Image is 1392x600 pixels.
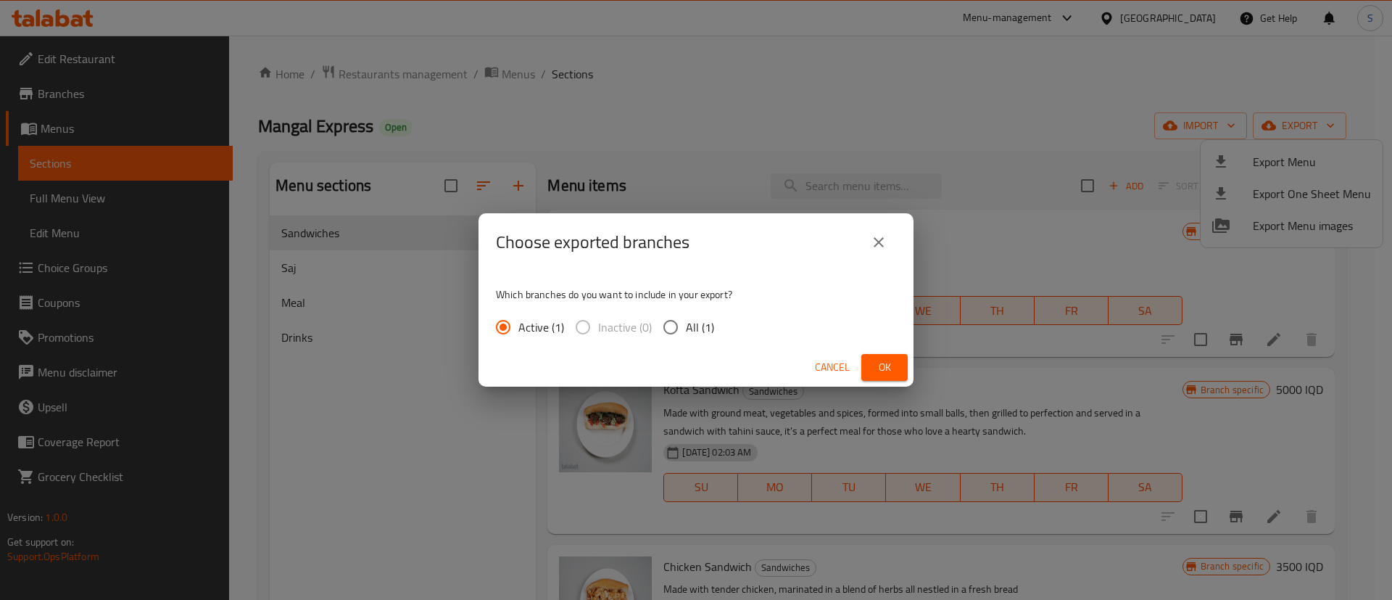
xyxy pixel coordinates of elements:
h2: Choose exported branches [496,231,689,254]
span: Inactive (0) [598,319,652,336]
p: Which branches do you want to include in your export? [496,287,896,302]
span: Cancel [815,358,850,377]
span: Active (1) [518,319,564,336]
button: Ok [861,354,908,381]
span: All (1) [686,319,714,336]
button: Cancel [809,354,855,381]
button: close [861,225,896,260]
span: Ok [873,358,896,377]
